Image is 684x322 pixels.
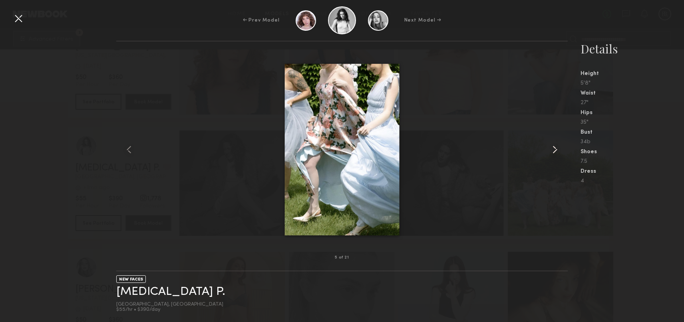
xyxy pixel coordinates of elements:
div: $55/hr • $390/day [116,307,225,312]
div: Dress [581,169,684,174]
div: Hips [581,110,684,116]
div: Waist [581,91,684,96]
div: 5'8" [581,81,684,86]
div: Height [581,71,684,77]
div: Bust [581,130,684,135]
div: 35" [581,120,684,125]
div: 27" [581,100,684,106]
div: 4 [581,178,684,184]
div: [GEOGRAPHIC_DATA], [GEOGRAPHIC_DATA] [116,302,225,307]
div: Next Model → [404,17,441,24]
div: ← Prev Model [243,17,280,24]
div: Details [581,41,684,57]
a: [MEDICAL_DATA] P. [116,286,225,298]
div: 7.5 [581,159,684,164]
div: 5 of 21 [335,256,349,260]
div: Shoes [581,149,684,155]
div: NEW FACES [116,275,146,283]
div: 34b [581,139,684,145]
